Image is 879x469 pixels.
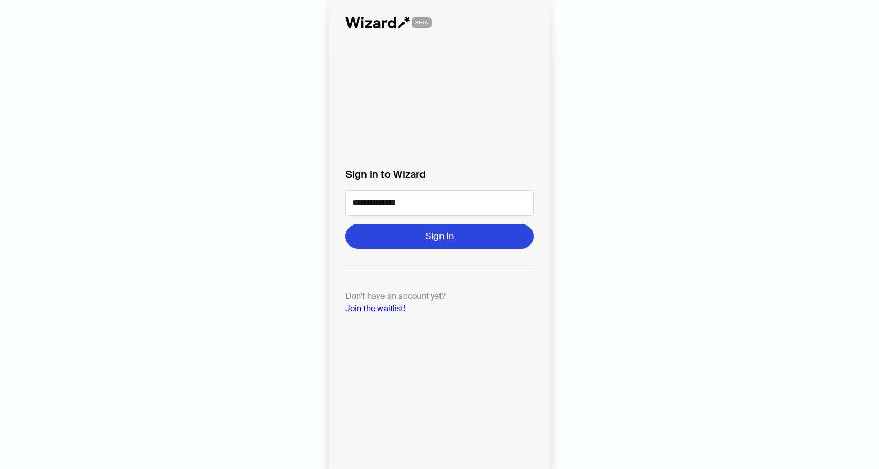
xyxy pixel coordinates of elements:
[425,230,454,242] span: Sign In
[345,290,534,315] p: Don't have an account yet?
[412,17,432,28] span: BETA
[345,166,534,182] label: Sign in to Wizard
[345,224,534,249] button: Sign In
[345,303,406,314] a: Join the waitlist!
